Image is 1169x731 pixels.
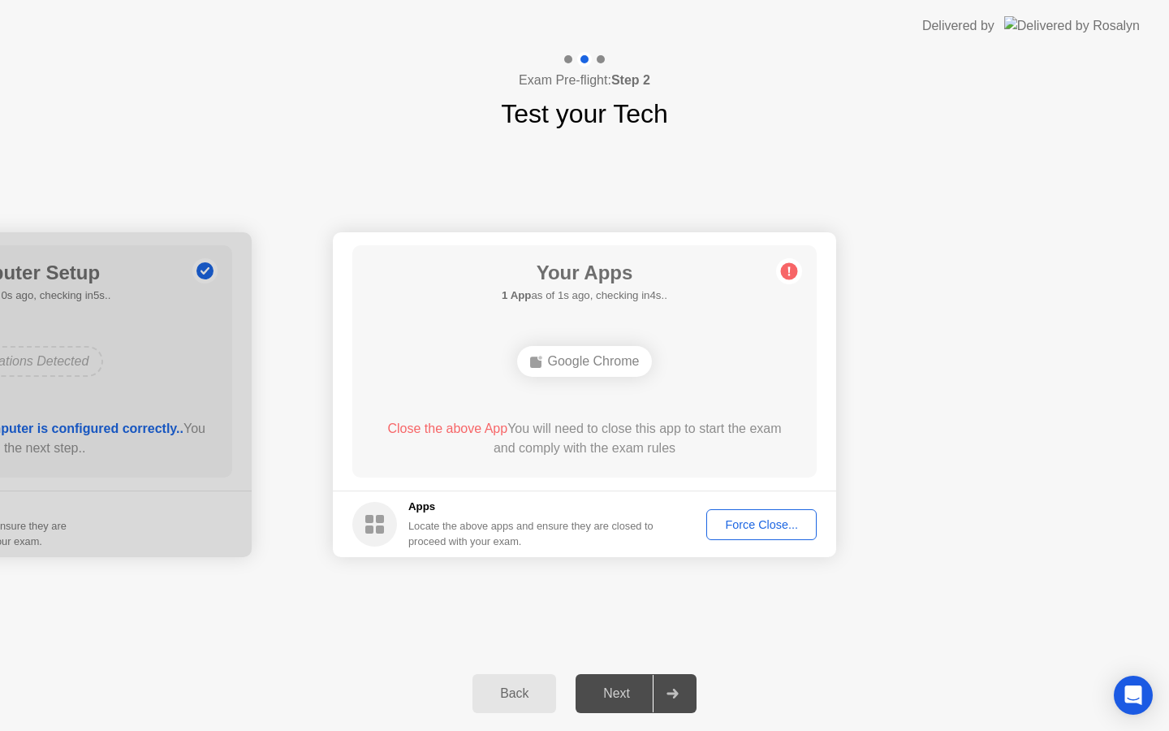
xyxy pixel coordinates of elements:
[501,94,668,133] h1: Test your Tech
[706,509,817,540] button: Force Close...
[922,16,994,36] div: Delivered by
[517,346,653,377] div: Google Chrome
[519,71,650,90] h4: Exam Pre-flight:
[712,518,811,531] div: Force Close...
[376,419,794,458] div: You will need to close this app to start the exam and comply with the exam rules
[502,258,667,288] h1: Your Apps
[611,73,650,87] b: Step 2
[408,499,654,515] h5: Apps
[576,674,697,713] button: Next
[502,288,667,304] h5: as of 1s ago, checking in4s..
[1114,676,1153,715] div: Open Intercom Messenger
[1004,16,1140,35] img: Delivered by Rosalyn
[477,686,551,701] div: Back
[408,518,654,549] div: Locate the above apps and ensure they are closed to proceed with your exam.
[472,674,556,713] button: Back
[502,289,531,301] b: 1 App
[387,422,507,435] span: Close the above App
[580,686,653,701] div: Next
